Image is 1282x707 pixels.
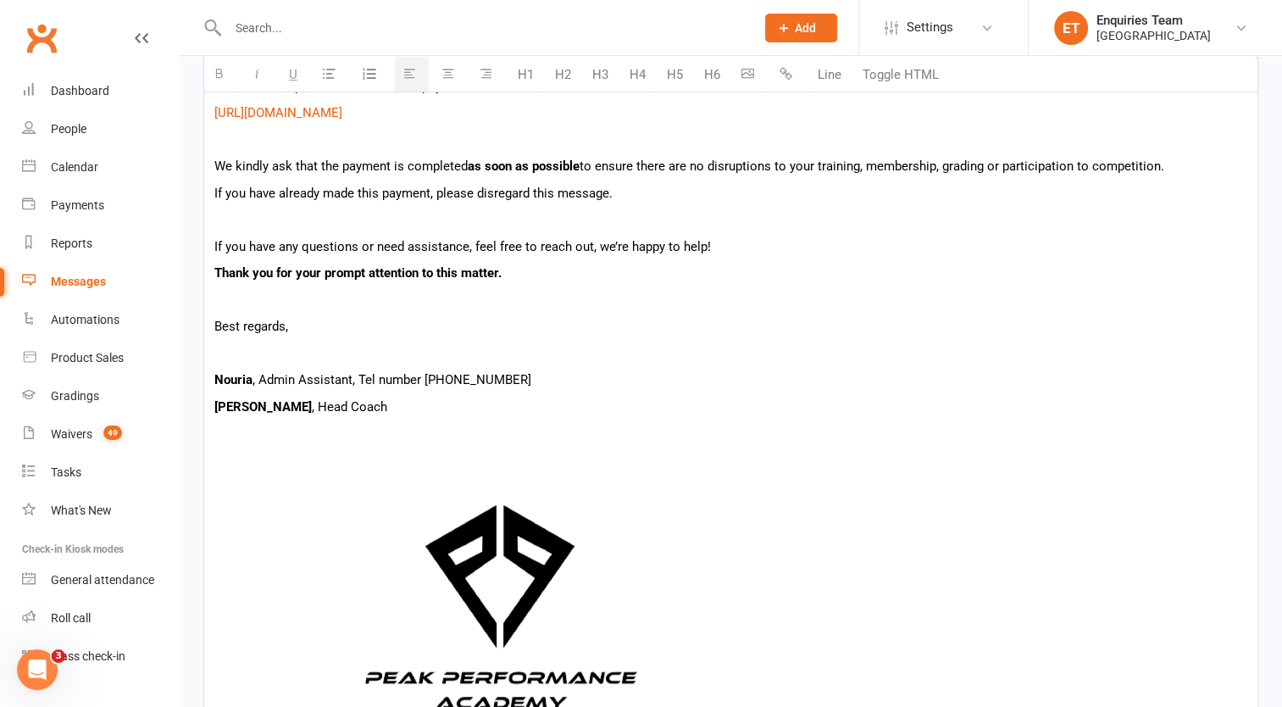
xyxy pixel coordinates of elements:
[22,186,179,225] a: Payments
[52,649,65,663] span: 3
[547,58,580,92] button: H2
[214,316,1247,337] p: Best regards,
[22,561,179,599] a: General attendance kiosk mode
[204,57,238,92] button: Bold
[51,465,81,479] div: Tasks
[696,58,729,92] button: H6
[771,58,805,92] button: Insert link
[214,397,1247,417] p: , Head Coach
[214,399,312,415] b: [PERSON_NAME]
[22,377,179,415] a: Gradings
[20,17,63,59] a: Clubworx
[223,16,743,40] input: Search...
[51,84,109,97] div: Dashboard
[51,351,124,365] div: Product Sales
[51,389,99,403] div: Gradings
[51,573,154,587] div: General attendance
[51,275,106,288] div: Messages
[51,649,125,663] div: Class check-in
[103,426,122,440] span: 49
[51,427,92,441] div: Waivers
[214,265,502,281] b: Thank you for your prompt attention to this matter.
[214,372,253,387] b: Nouria
[214,183,1247,203] p: If you have already made this payment, please disregard this message.
[795,21,816,35] span: Add
[809,58,850,92] button: Line
[22,301,179,339] a: Automations
[22,110,179,148] a: People
[22,492,179,530] a: What's New
[854,58,947,92] button: Toggle HTML
[468,159,580,174] b: as soon as possible
[214,237,1247,257] p: If you have any questions or need assistance, feel free to reach out, we’re happy to help!
[22,454,179,492] a: Tasks
[584,58,617,92] button: H3
[433,57,467,92] button: Center
[1096,13,1211,28] div: Enquiries Team
[1096,28,1211,43] div: [GEOGRAPHIC_DATA]
[22,415,179,454] a: Waivers 49
[22,225,179,263] a: Reports
[214,105,342,120] a: [URL][DOMAIN_NAME]
[471,57,505,92] button: Align text right
[395,57,429,92] button: Align text left
[280,57,310,92] button: Underline
[51,611,91,625] div: Roll call
[658,58,691,92] button: H5
[51,160,98,174] div: Calendar
[51,313,119,326] div: Automations
[621,58,654,92] button: H4
[314,57,348,92] button: Unordered List
[1054,11,1088,45] div: ET
[214,156,1247,176] p: We kindly ask that the payment is completed to ensure there are no disruptions to your training, ...
[352,58,391,91] button: Ordered List
[51,504,112,517] div: What's New
[22,339,179,377] a: Product Sales
[22,72,179,110] a: Dashboard
[17,649,58,690] iframe: Intercom live chat
[51,198,104,212] div: Payments
[907,8,953,47] span: Settings
[51,237,92,250] div: Reports
[51,122,86,136] div: People
[22,599,179,637] a: Roll call
[22,637,179,676] a: Class kiosk mode
[22,148,179,186] a: Calendar
[509,58,542,92] button: H1
[214,370,1247,390] p: , Admin Assistant, Tel number [PHONE_NUMBER]
[242,57,276,92] button: Italic
[22,263,179,301] a: Messages
[765,14,837,42] button: Add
